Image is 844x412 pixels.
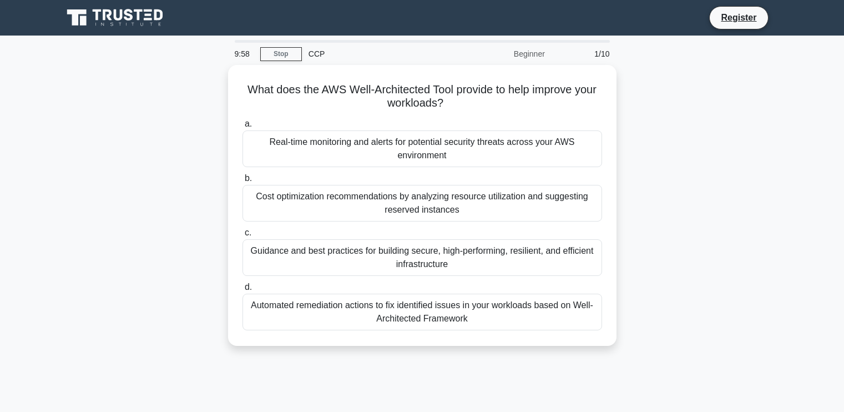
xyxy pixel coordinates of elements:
[245,228,251,237] span: c.
[245,119,252,128] span: a.
[245,282,252,292] span: d.
[241,83,603,110] h5: What does the AWS Well-Architected Tool provide to help improve your workloads?
[454,43,552,65] div: Beginner
[302,43,454,65] div: CCP
[242,239,602,276] div: Guidance and best practices for building secure, high-performing, resilient, and efficient infras...
[242,185,602,222] div: Cost optimization recommendations by analyzing resource utilization and suggesting reserved insta...
[260,47,302,61] a: Stop
[242,294,602,330] div: Automated remediation actions to fix identified issues in your workloads based on Well-Architecte...
[552,43,616,65] div: 1/10
[245,173,252,183] span: b.
[242,130,602,167] div: Real-time monitoring and alerts for potential security threats across your AWS environment
[228,43,260,65] div: 9:58
[714,11,763,24] a: Register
